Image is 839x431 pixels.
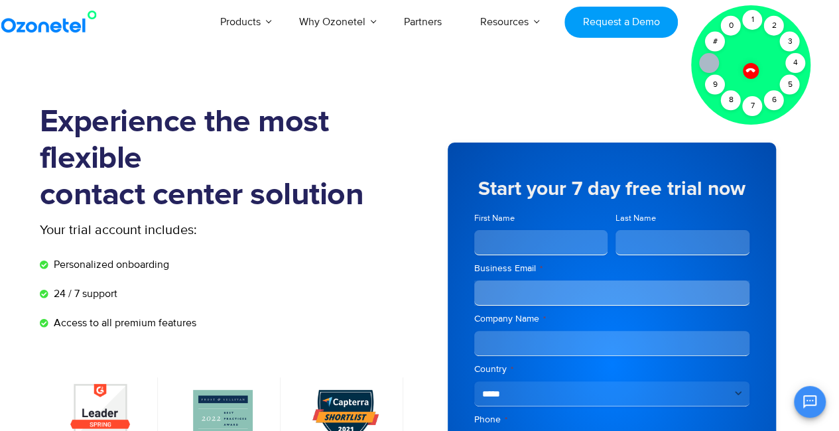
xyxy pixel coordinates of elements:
[764,16,784,36] div: 2
[50,315,196,331] span: Access to all premium features
[742,96,762,116] div: 7
[705,32,725,52] div: #
[780,32,800,52] div: 3
[474,262,749,275] label: Business Email
[50,286,117,302] span: 24 / 7 support
[474,212,608,225] label: First Name
[785,53,805,73] div: 4
[615,212,749,225] label: Last Name
[50,257,169,273] span: Personalized onboarding
[780,75,800,95] div: 5
[474,179,749,199] h5: Start your 7 day free trial now
[474,312,749,326] label: Company Name
[721,16,741,36] div: 0
[721,90,741,110] div: 8
[705,75,725,95] div: 9
[474,363,749,376] label: Country
[474,413,749,426] label: Phone
[564,7,678,38] a: Request a Demo
[742,10,762,30] div: 1
[40,220,308,240] p: Your trial account includes:
[40,104,408,214] h1: Experience the most flexible contact center solution
[794,386,826,418] button: Open chat
[764,90,784,110] div: 6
